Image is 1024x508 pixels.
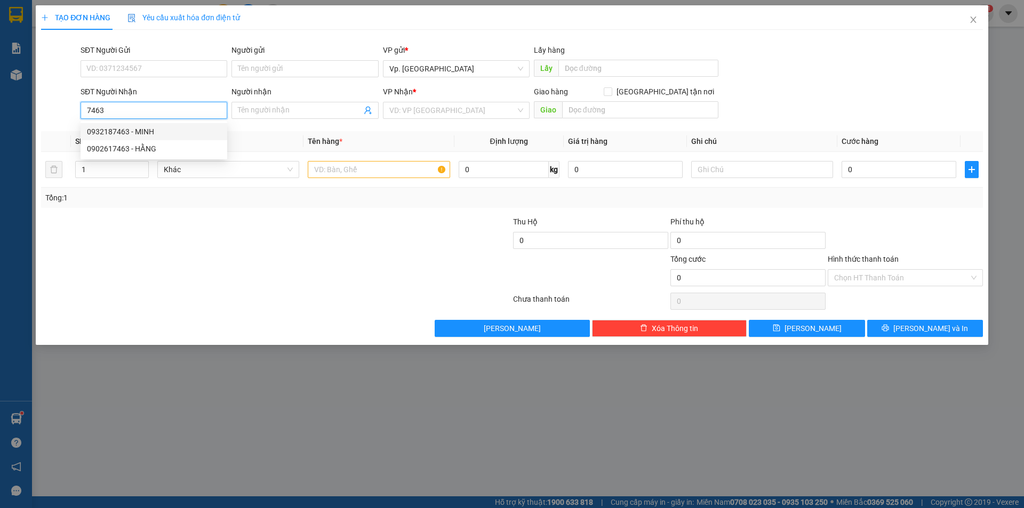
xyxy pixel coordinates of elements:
b: Biên nhận gởi hàng hóa [69,15,102,102]
input: Ghi Chú [691,161,833,178]
span: TẠO ĐƠN HÀNG [41,13,110,22]
span: [GEOGRAPHIC_DATA] tận nơi [612,86,718,98]
div: 0902617463 - HẰNG [87,143,221,155]
button: [PERSON_NAME] [435,320,590,337]
span: Thu Hộ [513,217,538,226]
div: Người nhận [231,86,378,98]
span: save [773,324,780,333]
span: [PERSON_NAME] và In [893,322,968,334]
span: Định lượng [490,137,528,146]
span: Lấy hàng [534,46,565,54]
div: Phí thu hộ [670,216,826,232]
input: Dọc đường [558,60,718,77]
span: plus [965,165,978,174]
span: [PERSON_NAME] [484,322,541,334]
div: 0932187463 - MINH [81,123,227,140]
th: Ghi chú [687,131,837,152]
span: [PERSON_NAME] [785,322,842,334]
label: Hình thức thanh toán [828,255,899,263]
div: Chưa thanh toán [512,293,669,312]
span: Tổng cước [670,255,706,263]
img: icon [127,14,136,22]
span: plus [41,14,49,21]
input: Dọc đường [562,101,718,118]
div: 0932187463 - MINH [87,126,221,138]
span: Tên hàng [308,137,342,146]
div: SĐT Người Gửi [81,44,227,56]
span: SL [75,137,84,146]
span: kg [549,161,559,178]
div: Người gửi [231,44,378,56]
button: printer[PERSON_NAME] và In [867,320,983,337]
span: printer [882,324,889,333]
span: Lấy [534,60,558,77]
button: Close [958,5,988,35]
span: VP Nhận [383,87,413,96]
span: Yêu cầu xuất hóa đơn điện tử [127,13,240,22]
span: Vp. Phan Rang [389,61,523,77]
b: An Anh Limousine [13,69,59,119]
span: Cước hàng [842,137,878,146]
div: VP gửi [383,44,530,56]
span: user-add [364,106,372,115]
button: deleteXóa Thông tin [592,320,747,337]
span: Khác [164,162,293,178]
div: SĐT Người Nhận [81,86,227,98]
div: 0902617463 - HẰNG [81,140,227,157]
span: Giao hàng [534,87,568,96]
span: Giá trị hàng [568,137,607,146]
span: Xóa Thông tin [652,322,698,334]
button: save[PERSON_NAME] [749,320,865,337]
span: close [969,15,978,24]
span: delete [640,324,647,333]
input: VD: Bàn, Ghế [308,161,450,178]
button: delete [45,161,62,178]
span: Giao [534,101,562,118]
button: plus [965,161,979,178]
input: 0 [568,161,683,178]
div: Tổng: 1 [45,192,395,204]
